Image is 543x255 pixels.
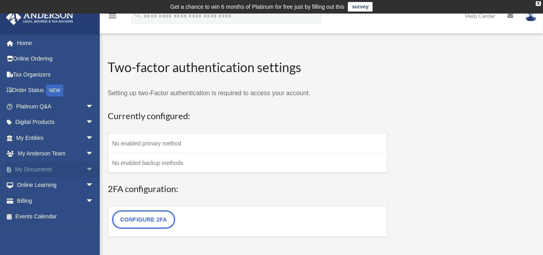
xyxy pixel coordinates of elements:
div: NEW [46,84,63,96]
p: Setting up two-Factor authentication is required to access your account. [108,88,387,99]
span: arrow_drop_down [86,146,102,162]
a: Billingarrow_drop_down [6,193,106,209]
a: survey [348,2,373,12]
h2: Two-factor authentication settings [108,59,387,76]
h3: Currently configured: [108,110,387,122]
a: Online Ordering [6,51,106,67]
a: My Documentsarrow_drop_down [6,161,106,177]
td: No enabled backup methods [108,153,387,173]
a: Configure 2FA [112,210,175,229]
span: arrow_drop_down [86,130,102,146]
i: menu [108,11,117,21]
a: Events Calendar [6,209,106,225]
img: Anderson Advisors Platinum Portal [4,10,76,25]
a: menu [108,14,117,21]
a: My Entitiesarrow_drop_down [6,130,106,146]
a: Digital Productsarrow_drop_down [6,114,106,130]
span: arrow_drop_down [86,161,102,178]
span: arrow_drop_down [86,177,102,194]
a: Tax Organizers [6,67,106,82]
a: Online Learningarrow_drop_down [6,177,106,193]
h3: 2FA configuration: [108,183,387,195]
img: User Pic [525,10,537,22]
span: arrow_drop_down [86,98,102,115]
a: My Anderson Teamarrow_drop_down [6,146,106,162]
i: search [133,11,142,20]
div: close [536,1,541,6]
td: No enabled primary method [108,133,387,153]
span: arrow_drop_down [86,114,102,131]
a: Home [6,35,106,51]
a: Platinum Q&Aarrow_drop_down [6,98,106,114]
a: Order StatusNEW [6,82,106,99]
div: Get a chance to win 6 months of Platinum for free just by filling out this [170,2,345,12]
span: arrow_drop_down [86,193,102,209]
